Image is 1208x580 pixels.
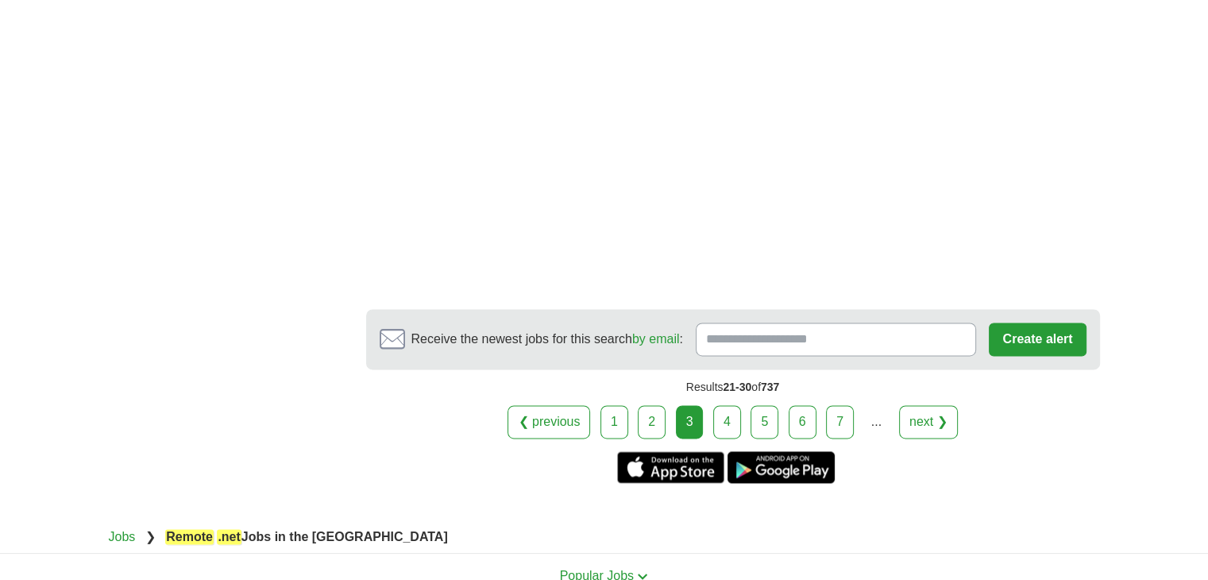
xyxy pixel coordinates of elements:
[761,381,779,393] span: 737
[989,323,1086,356] button: Create alert
[217,529,241,544] em: .net
[676,405,704,439] div: 3
[723,381,751,393] span: 21-30
[411,330,683,349] span: Receive the newest jobs for this search :
[638,405,666,439] a: 2
[600,405,628,439] a: 1
[109,530,136,543] a: Jobs
[713,405,741,439] a: 4
[637,573,648,580] img: toggle icon
[145,530,156,543] span: ❯
[508,405,590,439] a: ❮ previous
[899,405,958,439] a: next ❯
[728,451,835,483] a: Get the Android app
[860,406,892,438] div: ...
[789,405,816,439] a: 6
[751,405,778,439] a: 5
[826,405,854,439] a: 7
[165,529,214,544] em: Remote
[366,369,1100,405] div: Results of
[632,332,680,346] a: by email
[165,529,447,544] strong: Jobs in the [GEOGRAPHIC_DATA]
[617,451,724,483] a: Get the iPhone app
